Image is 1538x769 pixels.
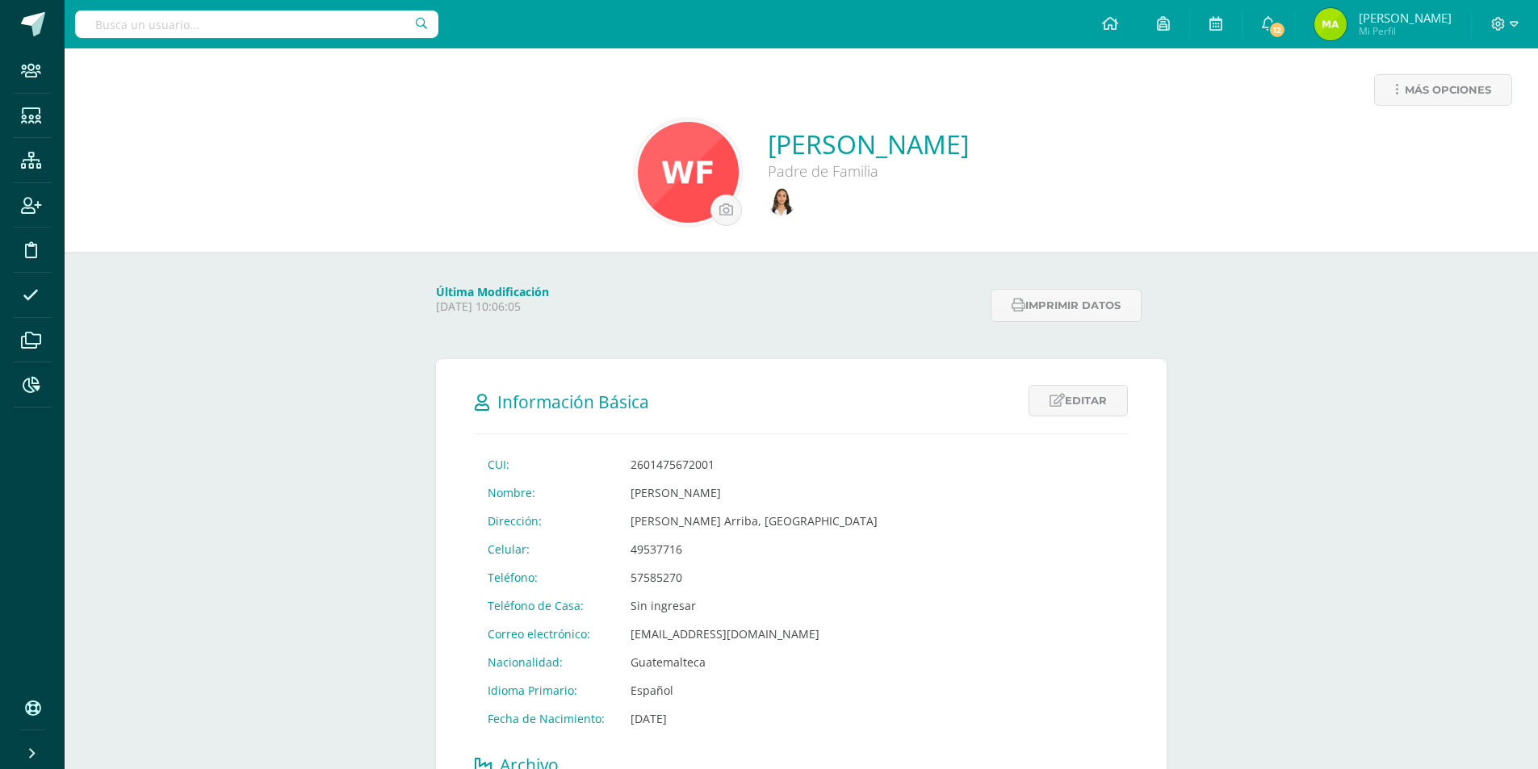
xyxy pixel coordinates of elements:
[475,676,618,704] td: Idioma Primario:
[618,620,891,648] td: [EMAIL_ADDRESS][DOMAIN_NAME]
[618,535,891,563] td: 49537716
[75,10,438,38] input: Busca un usuario...
[768,187,796,215] img: 01f6c40627af1c0bd7bacb5328e172d6.png
[618,591,891,620] td: Sin ingresar
[618,648,891,676] td: Guatemalteca
[436,284,981,299] h4: Última Modificación
[1359,24,1452,38] span: Mi Perfil
[475,479,618,507] td: Nombre:
[475,535,618,563] td: Celular:
[1405,75,1491,105] span: Más opciones
[475,507,618,535] td: Dirección:
[638,122,739,223] img: d770b60370d7ccd4fbf37de1b1d41c41.png
[475,450,618,479] td: CUI:
[618,563,891,591] td: 57585270
[1374,74,1512,106] a: Más opciones
[618,704,891,733] td: [DATE]
[475,563,618,591] td: Teléfono:
[768,161,969,181] div: Padre de Familia
[1359,10,1452,26] span: [PERSON_NAME]
[475,648,618,676] td: Nacionalidad:
[1029,385,1128,416] a: Editar
[618,479,891,507] td: [PERSON_NAME]
[991,289,1142,322] button: Imprimir datos
[1314,8,1347,40] img: 6b1e82ac4bc77c91773989d943013bd5.png
[475,620,618,648] td: Correo electrónico:
[618,507,891,535] td: [PERSON_NAME] Arriba, [GEOGRAPHIC_DATA]
[475,704,618,733] td: Fecha de Nacimiento:
[475,591,618,620] td: Teléfono de Casa:
[497,391,649,413] span: Información Básica
[618,676,891,704] td: Español
[618,450,891,479] td: 2601475672001
[436,299,981,314] p: [DATE] 10:06:05
[768,127,969,161] a: [PERSON_NAME]
[1268,21,1286,39] span: 12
